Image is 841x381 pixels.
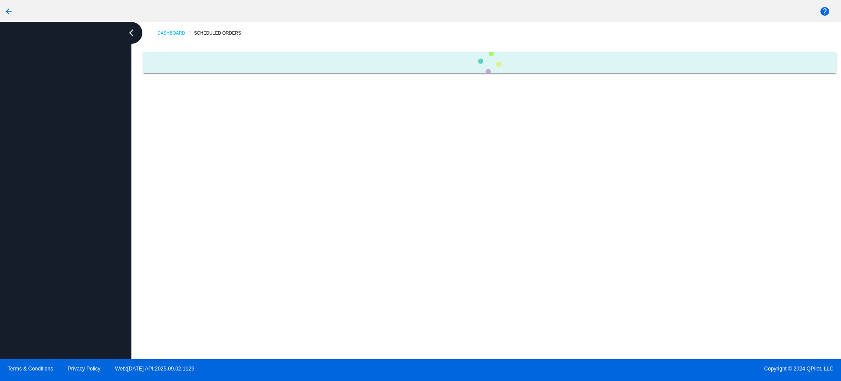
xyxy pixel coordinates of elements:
a: Terms & Conditions [7,366,53,372]
a: Scheduled Orders [194,26,249,40]
a: Dashboard [157,26,194,40]
mat-icon: help [820,6,830,17]
span: Copyright © 2024 QPilot, LLC [428,366,834,372]
i: chevron_left [124,26,138,40]
a: Web:[DATE] API:2025.09.02.1129 [115,366,194,372]
mat-icon: arrow_back [4,6,14,17]
a: Privacy Policy [68,366,101,372]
